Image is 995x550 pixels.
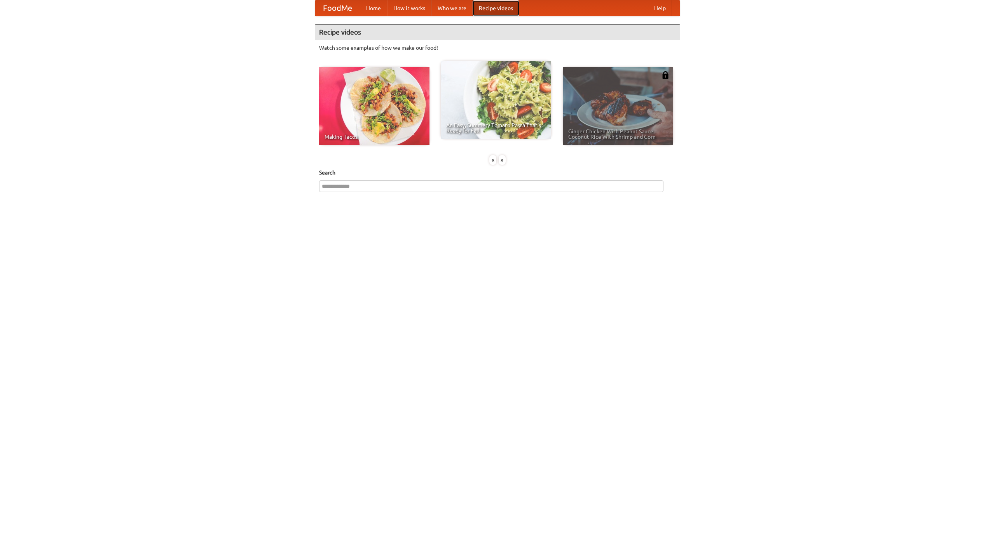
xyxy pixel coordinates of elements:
a: Who we are [431,0,473,16]
a: FoodMe [315,0,360,16]
h5: Search [319,169,676,176]
h4: Recipe videos [315,24,680,40]
span: Making Tacos [325,134,424,140]
a: An Easy, Summery Tomato Pasta That's Ready for Fall [441,61,551,139]
p: Watch some examples of how we make our food! [319,44,676,52]
a: Making Tacos [319,67,429,145]
span: An Easy, Summery Tomato Pasta That's Ready for Fall [446,122,546,133]
div: » [499,155,506,165]
div: « [489,155,496,165]
a: Recipe videos [473,0,519,16]
a: Help [648,0,672,16]
a: How it works [387,0,431,16]
img: 483408.png [662,71,669,79]
a: Home [360,0,387,16]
